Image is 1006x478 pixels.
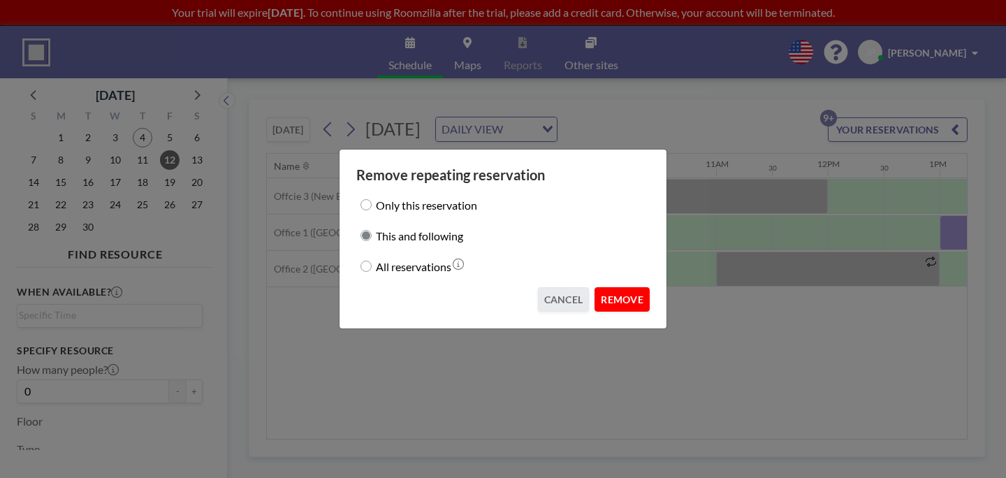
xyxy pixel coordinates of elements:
label: This and following [376,226,463,245]
label: All reservations [376,256,451,276]
button: CANCEL [538,287,590,312]
h3: Remove repeating reservation [356,166,650,184]
button: REMOVE [595,287,650,312]
label: Only this reservation [376,195,477,215]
